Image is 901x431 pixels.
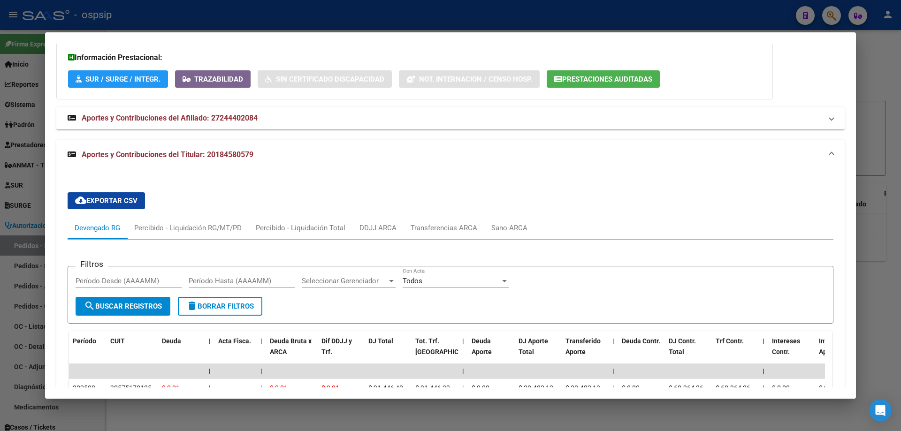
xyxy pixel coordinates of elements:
mat-expansion-panel-header: Aportes y Contribuciones del Afiliado: 27244402084 [56,107,845,129]
span: Trazabilidad [194,75,243,83]
span: | [209,337,211,345]
span: Aportes y Contribuciones del Afiliado: 27244402084 [82,113,258,122]
span: $ 91.446,39 [415,384,450,392]
div: Percibido - Liquidación Total [256,223,345,233]
div: Devengado RG [75,223,120,233]
span: Deuda [162,337,181,345]
datatable-header-cell: Deuda Bruta x ARCA [266,331,318,372]
div: Transferencias ARCA [411,223,477,233]
span: $ 0,01 [270,384,288,392]
datatable-header-cell: Trf Contr. [712,331,759,372]
span: 202508 [73,384,95,392]
datatable-header-cell: | [759,331,768,372]
span: $ 60.964,26 [716,384,750,392]
span: Dif DDJJ y Trf. [321,337,352,355]
span: Intereses Contr. [772,337,800,355]
datatable-header-cell: CUIT [107,331,158,372]
datatable-header-cell: Acta Fisca. [214,331,257,372]
span: | [462,384,464,392]
span: | [260,384,262,392]
span: $ 60.964,26 [669,384,703,392]
button: Trazabilidad [175,70,251,88]
span: | [612,384,614,392]
span: | [612,337,614,345]
button: Sin Certificado Discapacidad [258,70,392,88]
span: | [763,337,764,345]
span: | [260,337,262,345]
datatable-header-cell: Intereses Contr. [768,331,815,372]
datatable-header-cell: | [609,331,618,372]
mat-icon: cloud_download [75,195,86,206]
datatable-header-cell: DJ Total [365,331,412,372]
span: | [209,367,211,375]
button: Borrar Filtros [178,297,262,316]
datatable-header-cell: Deuda Aporte [468,331,515,372]
span: Intereses Aporte [819,337,847,355]
button: Buscar Registros [76,297,170,316]
span: $ 0,00 [819,384,837,392]
span: Prestaciones Auditadas [562,75,652,83]
datatable-header-cell: Intereses Aporte [815,331,862,372]
span: Acta Fisca. [218,337,251,345]
datatable-header-cell: | [257,331,266,372]
span: Buscar Registros [84,302,162,310]
span: DJ Contr. Total [669,337,696,355]
span: Sin Certificado Discapacidad [276,75,384,83]
span: $ 30.482,13 [565,384,600,392]
div: 30575170125 [110,383,152,393]
span: Seleccionar Gerenciador [302,277,387,285]
span: Borrar Filtros [186,302,254,310]
span: Deuda Bruta x ARCA [270,337,312,355]
button: SUR / SURGE / INTEGR. [68,70,168,88]
span: Aportes y Contribuciones del Titular: 20184580579 [82,150,253,159]
div: Percibido - Liquidación RG/MT/PD [134,223,242,233]
span: DJ Total [368,337,393,345]
span: $ 0,01 [321,384,339,392]
button: Not. Internacion / Censo Hosp. [399,70,540,88]
span: $ 0,01 [162,384,180,392]
h3: Filtros [76,259,108,269]
span: $ 0,00 [472,384,489,392]
mat-expansion-panel-header: Aportes y Contribuciones del Titular: 20184580579 [56,140,845,170]
datatable-header-cell: Período [69,331,107,372]
span: | [462,367,464,375]
datatable-header-cell: Deuda Contr. [618,331,665,372]
span: | [260,367,262,375]
span: Transferido Aporte [565,337,601,355]
span: SUR / SURGE / INTEGR. [85,75,160,83]
span: $ 0,00 [622,384,640,392]
span: $ 0,00 [772,384,790,392]
span: | [209,384,210,392]
mat-icon: search [84,300,95,311]
datatable-header-cell: | [458,331,468,372]
datatable-header-cell: Tot. Trf. Bruto [412,331,458,372]
span: $ 30.482,13 [519,384,553,392]
span: Deuda Contr. [622,337,660,345]
span: Not. Internacion / Censo Hosp. [419,75,532,83]
datatable-header-cell: Deuda [158,331,205,372]
button: Prestaciones Auditadas [547,70,660,88]
span: Trf Contr. [716,337,744,345]
span: | [612,367,614,375]
datatable-header-cell: Dif DDJJ y Trf. [318,331,365,372]
mat-icon: delete [186,300,198,311]
div: DDJJ ARCA [359,223,397,233]
span: DJ Aporte Total [519,337,548,355]
span: Tot. Trf. [GEOGRAPHIC_DATA] [415,337,479,355]
span: Todos [403,277,422,285]
datatable-header-cell: | [205,331,214,372]
datatable-header-cell: DJ Contr. Total [665,331,712,372]
span: CUIT [110,337,125,345]
div: Open Intercom Messenger [869,399,892,422]
datatable-header-cell: Transferido Aporte [562,331,609,372]
div: Sano ARCA [491,223,527,233]
span: | [763,384,764,392]
datatable-header-cell: DJ Aporte Total [515,331,562,372]
span: Deuda Aporte [472,337,492,355]
span: $ 91.446,40 [368,384,403,392]
span: | [763,367,764,375]
span: Exportar CSV [75,197,137,205]
h3: Información Prestacional: [68,52,761,63]
span: | [462,337,464,345]
span: Período [73,337,96,345]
